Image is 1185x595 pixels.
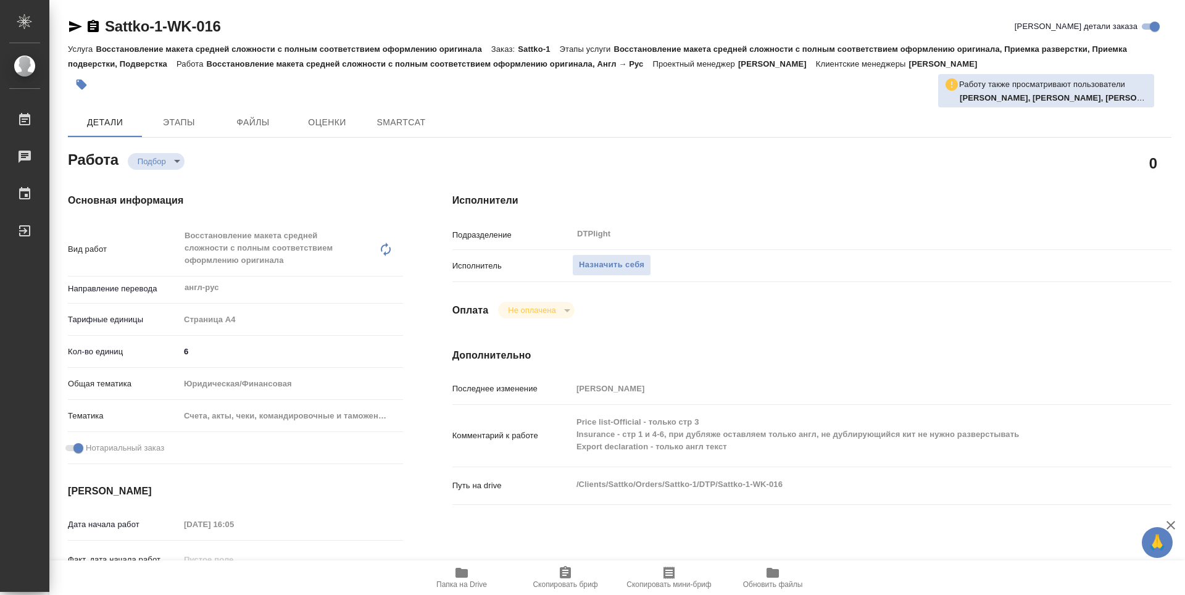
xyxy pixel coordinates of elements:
input: Пустое поле [180,515,288,533]
p: [PERSON_NAME] [738,59,816,69]
span: Оценки [297,115,357,130]
span: Обновить файлы [743,580,803,589]
p: Клиентские менеджеры [816,59,909,69]
span: Детали [75,115,135,130]
p: Подразделение [452,229,572,241]
div: Юридическая/Финансовая [180,373,403,394]
span: [PERSON_NAME] детали заказа [1015,20,1137,33]
h4: Дополнительно [452,348,1171,363]
div: Подбор [498,302,574,318]
span: 🙏 [1147,530,1168,555]
p: Проектный менеджер [652,59,738,69]
p: Восстановление макета средней сложности с полным соответствием оформлению оригинала, Англ → Рус [207,59,653,69]
p: Исполнитель [452,260,572,272]
button: Скопировать бриф [513,560,617,595]
p: Направление перевода [68,283,180,295]
p: [PERSON_NAME] [909,59,987,69]
span: SmartCat [372,115,431,130]
button: Подбор [134,156,170,167]
h4: [PERSON_NAME] [68,484,403,499]
textarea: Price list-Official - только стр 3 Insurance - стр 1 и 4-6, при дубляже оставляем только англ, не... [572,412,1112,457]
p: Sattko-1 [518,44,559,54]
button: Скопировать ссылку для ЯМессенджера [68,19,83,34]
p: Дата начала работ [68,518,180,531]
h2: Работа [68,148,118,170]
p: Путь на drive [452,480,572,492]
p: Ямковенко Вера, Носкова Анна, Васильева Ольга [960,92,1148,104]
div: Счета, акты, чеки, командировочные и таможенные документы [180,406,403,426]
button: Скопировать мини-бриф [617,560,721,595]
p: Тематика [68,410,180,422]
input: Пустое поле [572,380,1112,397]
p: Тарифные единицы [68,314,180,326]
button: Папка на Drive [410,560,513,595]
p: Работу также просматривают пользователи [959,78,1125,91]
span: Скопировать мини-бриф [626,580,711,589]
div: Страница А4 [180,309,403,330]
h2: 0 [1149,152,1157,173]
span: Этапы [149,115,209,130]
p: Заказ: [491,44,518,54]
div: Подбор [128,153,185,170]
button: Добавить тэг [68,71,95,98]
p: Работа [177,59,207,69]
p: Комментарий к работе [452,430,572,442]
input: Пустое поле [180,551,288,568]
button: 🙏 [1142,527,1173,558]
b: [PERSON_NAME], [PERSON_NAME], [PERSON_NAME] [960,93,1174,102]
span: Нотариальный заказ [86,442,164,454]
button: Скопировать ссылку [86,19,101,34]
a: Sattko-1-WK-016 [105,18,221,35]
button: Не оплачена [504,305,559,315]
span: Скопировать бриф [533,580,597,589]
p: Кол-во единиц [68,346,180,358]
h4: Основная информация [68,193,403,208]
p: Услуга [68,44,96,54]
button: Назначить себя [572,254,651,276]
textarea: /Clients/Sattko/Orders/Sattko-1/DTP/Sattko-1-WK-016 [572,474,1112,495]
span: Файлы [223,115,283,130]
button: Обновить файлы [721,560,825,595]
span: Назначить себя [579,258,644,272]
p: Общая тематика [68,378,180,390]
p: Этапы услуги [560,44,614,54]
input: ✎ Введи что-нибудь [180,343,403,360]
span: Папка на Drive [436,580,487,589]
p: Восстановление макета средней сложности с полным соответствием оформлению оригинала [96,44,491,54]
h4: Исполнители [452,193,1171,208]
p: Вид работ [68,243,180,256]
p: Последнее изменение [452,383,572,395]
h4: Оплата [452,303,489,318]
p: Факт. дата начала работ [68,554,180,566]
